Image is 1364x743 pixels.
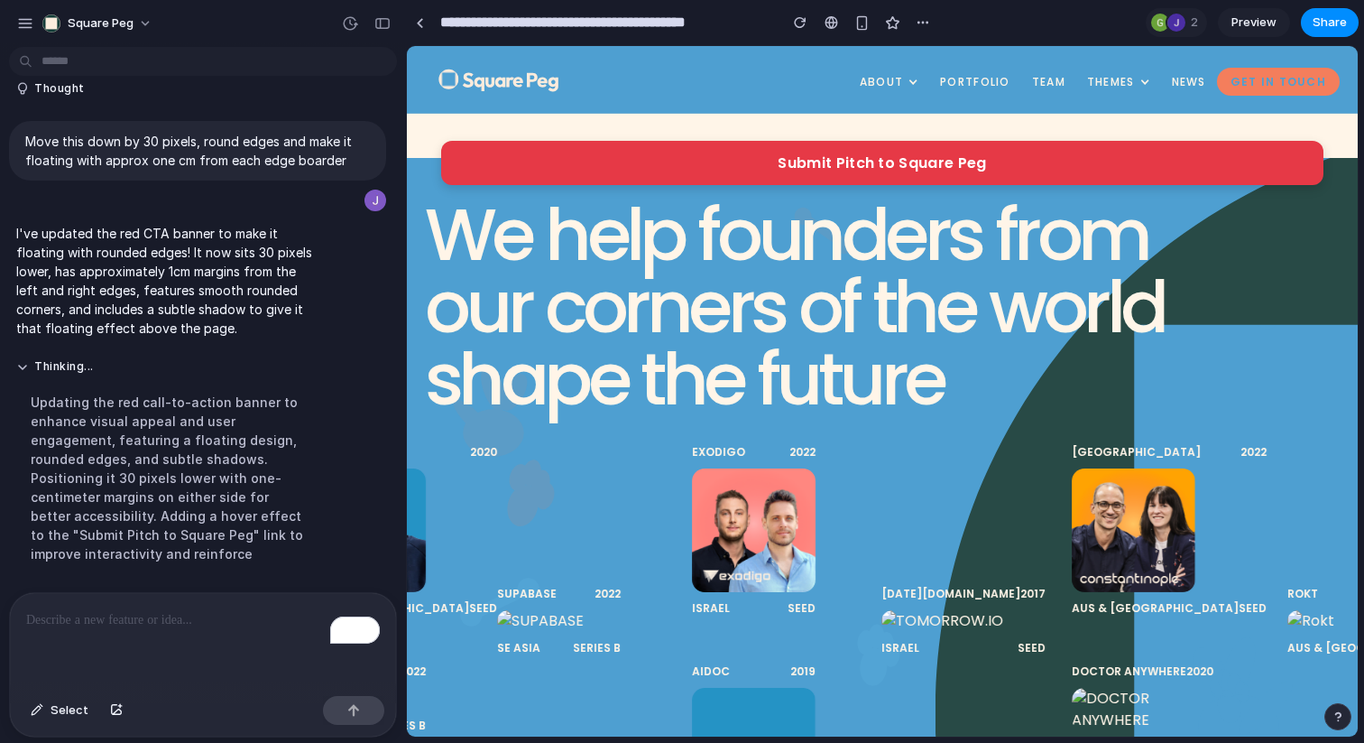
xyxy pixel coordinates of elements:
[1146,8,1207,37] div: 2
[51,701,88,720] span: Select
[1313,14,1347,32] span: Share
[25,132,370,170] p: Move this down by 30 pixels, round edges and make it floating with approx one cm from each edge b...
[442,24,522,48] div: About
[614,24,669,48] a: team
[35,9,161,38] button: Square Peg
[18,153,855,369] h1: We help founders from our corners of the world shape the future
[754,24,810,48] a: News
[16,224,318,338] p: I've updated the red CTA banner to make it floating with rounded edges! It now sits 30 pixels low...
[810,22,933,50] a: GET IN TOUCH
[1218,8,1290,37] a: Preview
[10,593,396,689] div: To enrich screen reader interactions, please activate Accessibility in Grammarly extension settings
[16,382,318,574] div: Updating the red call-to-action banner to enhance visual appeal and user engagement, featuring a ...
[680,28,728,44] div: THEMES
[1191,14,1203,32] span: 2
[356,99,594,135] a: Submit Pitch to Square Peg
[522,24,614,48] a: Portfolio
[22,696,97,725] button: Select
[1301,8,1359,37] button: Share
[669,24,754,48] div: THEMES
[1231,14,1276,32] span: Preview
[453,28,496,44] div: About
[68,14,134,33] span: Square Peg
